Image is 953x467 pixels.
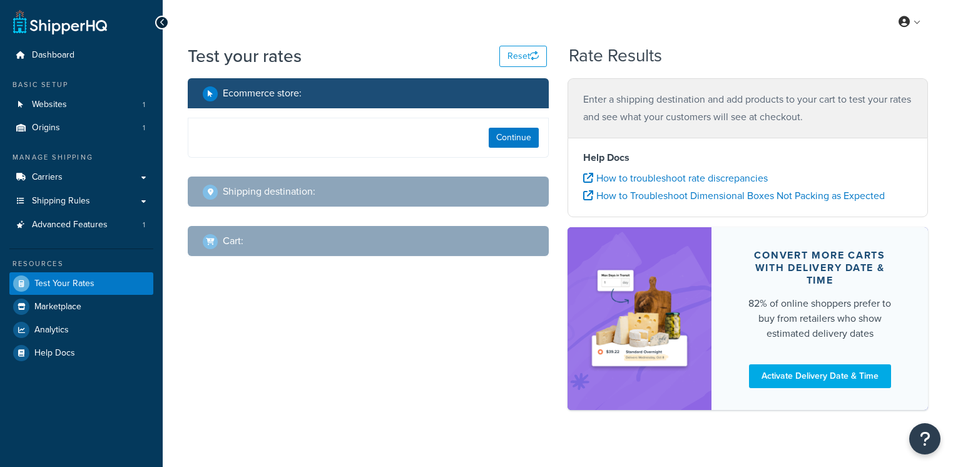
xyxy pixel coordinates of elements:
span: Help Docs [34,348,75,359]
span: Websites [32,100,67,110]
a: Help Docs [9,342,153,364]
span: 1 [143,100,145,110]
span: 1 [143,123,145,133]
a: How to Troubleshoot Dimensional Boxes Not Packing as Expected [583,188,885,203]
span: Dashboard [32,50,74,61]
div: Manage Shipping [9,152,153,163]
img: feature-image-ddt-36eae7f7280da8017bfb280eaccd9c446f90b1fe08728e4019434db127062ab4.png [586,246,693,391]
button: Open Resource Center [909,423,940,454]
button: Reset [499,46,547,67]
a: Analytics [9,319,153,341]
span: Origins [32,123,60,133]
a: Test Your Rates [9,272,153,295]
span: Carriers [32,172,63,183]
span: Shipping Rules [32,196,90,207]
h4: Help Docs [583,150,913,165]
div: Convert more carts with delivery date & time [742,249,898,287]
a: Marketplace [9,295,153,318]
a: Dashboard [9,44,153,67]
h2: Shipping destination : [223,186,315,197]
a: Shipping Rules [9,190,153,213]
span: 1 [143,220,145,230]
span: Marketplace [34,302,81,312]
li: Websites [9,93,153,116]
a: Advanced Features1 [9,213,153,237]
li: Advanced Features [9,213,153,237]
span: Test Your Rates [34,279,94,289]
div: Resources [9,259,153,269]
h1: Test your rates [188,44,302,68]
a: Origins1 [9,116,153,140]
h2: Cart : [223,235,243,247]
a: Carriers [9,166,153,189]
h2: Rate Results [569,46,662,66]
span: Advanced Features [32,220,108,230]
a: Activate Delivery Date & Time [749,364,891,388]
a: Websites1 [9,93,153,116]
h2: Ecommerce store : [223,88,302,99]
a: How to troubleshoot rate discrepancies [583,171,768,185]
li: Origins [9,116,153,140]
p: Enter a shipping destination and add products to your cart to test your rates and see what your c... [583,91,913,126]
div: 82% of online shoppers prefer to buy from retailers who show estimated delivery dates [742,296,898,341]
span: Analytics [34,325,69,336]
button: Continue [489,128,539,148]
div: Basic Setup [9,80,153,90]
